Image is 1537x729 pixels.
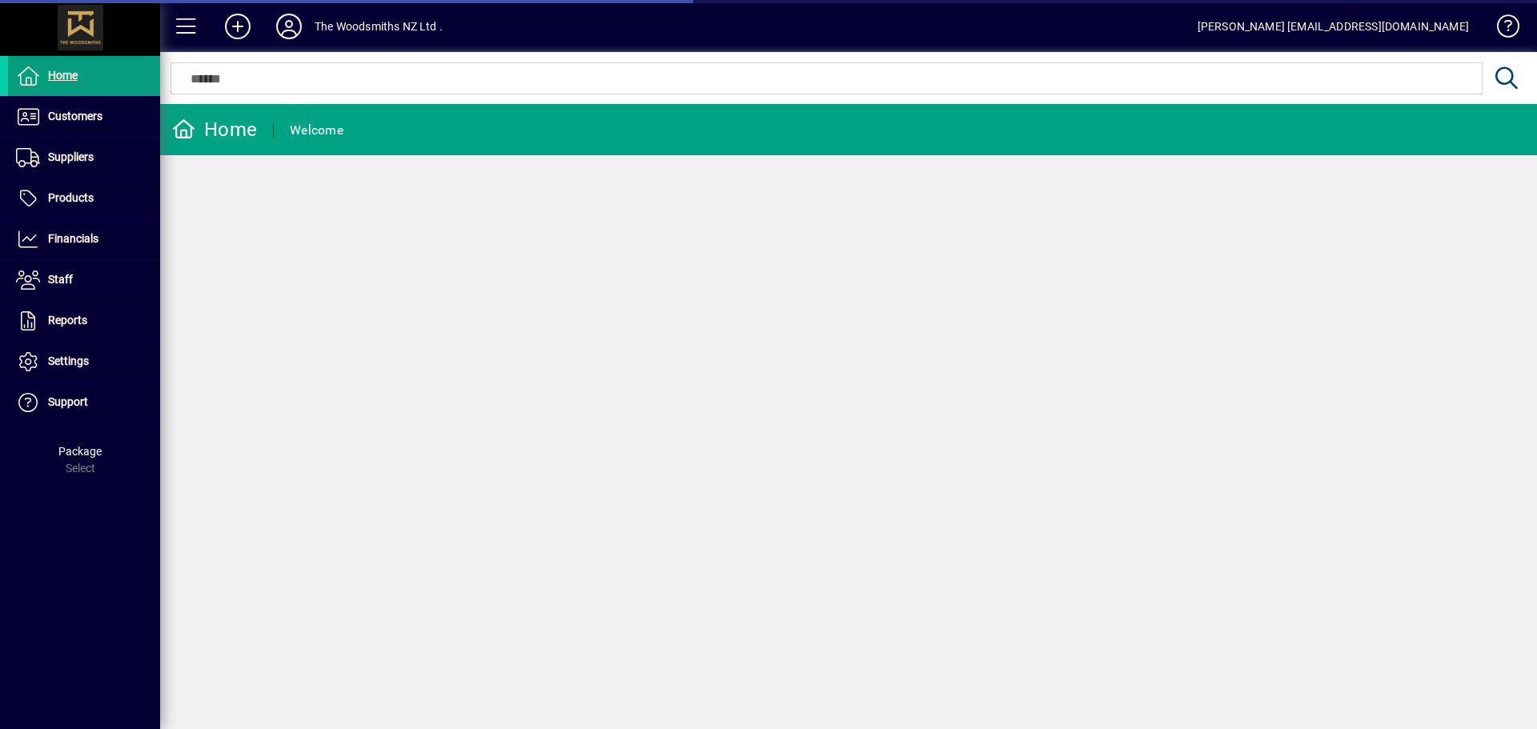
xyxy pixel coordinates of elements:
span: Financials [48,232,98,245]
div: Home [172,117,257,142]
span: Staff [48,273,73,286]
span: Home [48,69,78,82]
a: Suppliers [8,138,160,178]
span: Products [48,191,94,204]
button: Add [212,12,263,41]
div: The Woodsmiths NZ Ltd . [315,14,443,39]
span: Settings [48,354,89,367]
span: Package [58,445,102,458]
a: Reports [8,301,160,341]
button: Profile [263,12,315,41]
a: Knowledge Base [1485,3,1517,55]
a: Financials [8,219,160,259]
a: Support [8,383,160,423]
span: Support [48,395,88,408]
div: Welcome [290,118,343,143]
a: Products [8,178,160,218]
a: Staff [8,260,160,300]
a: Customers [8,97,160,137]
span: Reports [48,314,87,326]
div: [PERSON_NAME] [EMAIL_ADDRESS][DOMAIN_NAME] [1198,14,1469,39]
a: Settings [8,342,160,382]
span: Customers [48,110,102,122]
span: Suppliers [48,150,94,163]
